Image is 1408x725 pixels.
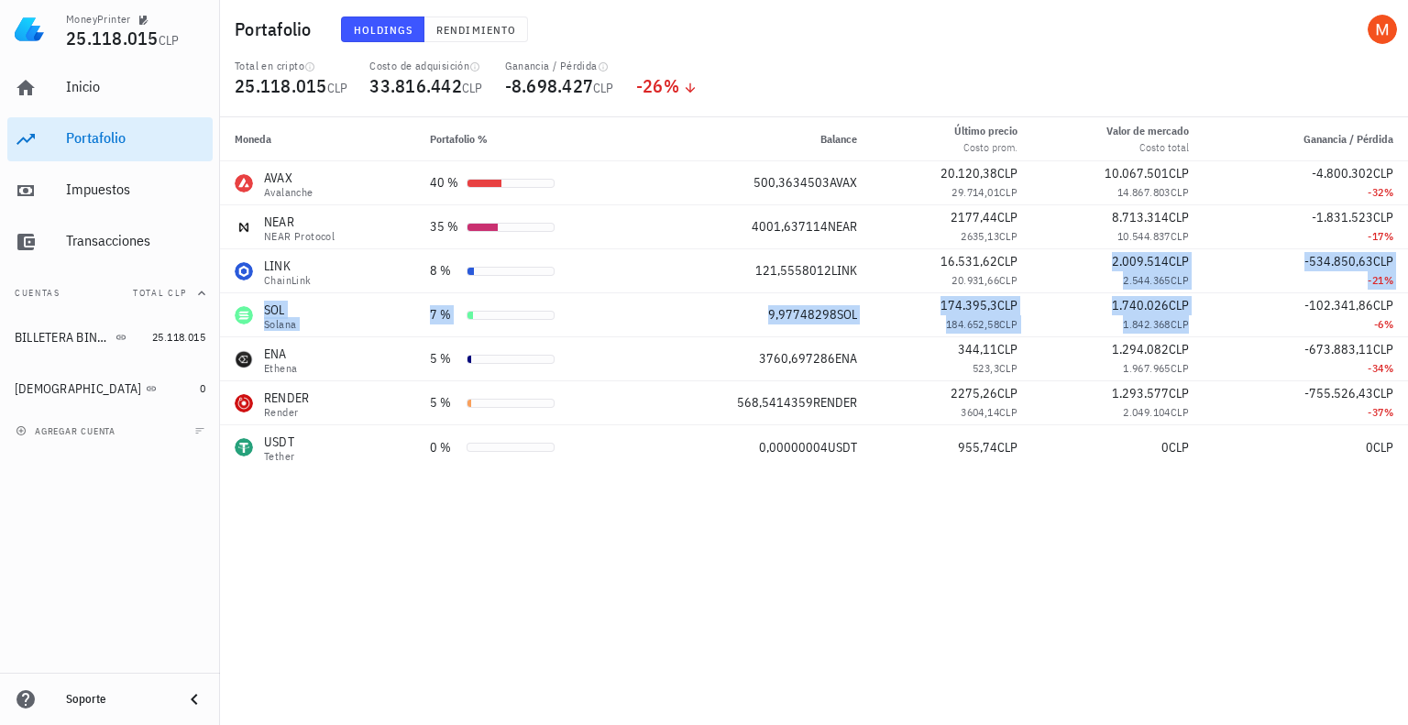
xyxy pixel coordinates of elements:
a: Portafolio [7,117,213,161]
span: NEAR [828,218,857,235]
span: 8.713.314 [1112,209,1169,225]
div: -6 [1218,315,1393,334]
a: [DEMOGRAPHIC_DATA] 0 [7,367,213,411]
span: 33.816.442 [369,73,462,98]
div: Soporte [66,692,169,707]
span: -755.526,43 [1304,385,1373,401]
span: CLP [1373,209,1393,225]
span: CLP [999,229,1017,243]
button: Rendimiento [424,16,528,42]
span: 1.740.026 [1112,297,1169,313]
div: BILLETERA BINANCE [15,330,112,346]
span: LINK [831,262,857,279]
span: CLP [999,405,1017,419]
span: CLP [1373,297,1393,313]
span: -534.850,63 [1304,253,1373,269]
div: avatar [1368,15,1397,44]
span: 10.067.501 [1105,165,1169,181]
div: 40 % [430,173,459,192]
h1: Portafolio [235,15,319,44]
button: agregar cuenta [11,422,124,440]
th: Portafolio %: Sin ordenar. Pulse para ordenar de forma ascendente. [415,117,647,161]
div: Ganancia / Pérdida [505,59,614,73]
span: Balance [820,132,857,146]
th: Ganancia / Pérdida: Sin ordenar. Pulse para ordenar de forma ascendente. [1204,117,1408,161]
div: [DEMOGRAPHIC_DATA] [15,381,142,397]
div: Transacciones [66,232,205,249]
span: % [1384,273,1393,287]
th: Moneda [220,117,415,161]
span: 2.544.365 [1123,273,1171,287]
span: CLP [1373,253,1393,269]
div: 35 % [430,217,459,236]
div: AVAX [264,169,313,187]
span: CLP [1171,229,1189,243]
span: CLP [327,80,348,96]
span: CLP [1169,209,1189,225]
div: ChainLink [264,275,312,286]
span: -673.883,11 [1304,341,1373,357]
span: CLP [1171,185,1189,199]
span: CLP [999,273,1017,287]
span: ENA [835,350,857,367]
span: % [664,73,679,98]
div: -17 [1218,227,1393,246]
div: SOL [264,301,296,319]
span: 500,3634503 [753,174,830,191]
span: 523,3 [973,361,999,375]
div: Portafolio [66,129,205,147]
div: NEAR [264,213,335,231]
img: LedgiFi [15,15,44,44]
a: Transacciones [7,220,213,264]
div: ENA-icon [235,350,253,368]
div: -32 [1218,183,1393,202]
span: Rendimiento [435,23,516,37]
div: Ethena [264,363,297,374]
span: 2177,44 [951,209,997,225]
span: CLP [997,385,1017,401]
span: 25.118.015 [66,26,159,50]
div: RENDER-icon [235,394,253,412]
div: 5 % [430,393,459,412]
span: CLP [1169,341,1189,357]
th: Balance: Sin ordenar. Pulse para ordenar de forma ascendente. [647,117,873,161]
div: MoneyPrinter [66,12,131,27]
span: 0 [1366,439,1373,456]
div: NEAR Protocol [264,231,335,242]
div: Costo prom. [954,139,1017,156]
div: 0 % [430,438,459,457]
span: -1.831.523 [1312,209,1373,225]
span: Portafolio % [430,132,488,146]
div: 7 % [430,305,459,324]
span: 1.293.577 [1112,385,1169,401]
div: -21 [1218,271,1393,290]
span: 2.049.104 [1123,405,1171,419]
span: 14.867.803 [1117,185,1171,199]
span: 29.714,01 [951,185,999,199]
div: 5 % [430,349,459,368]
div: -34 [1218,359,1393,378]
span: agregar cuenta [19,425,115,437]
span: CLP [1171,317,1189,331]
span: USDT [828,439,857,456]
span: CLP [997,165,1017,181]
span: -4.800.302 [1312,165,1373,181]
span: 16.531,62 [940,253,997,269]
div: ENA [264,345,297,363]
span: 3604,14 [961,405,999,419]
span: 25.118.015 [235,73,327,98]
div: Impuestos [66,181,205,198]
span: RENDER [813,394,857,411]
span: 9,97748298 [768,306,837,323]
div: SOL-icon [235,306,253,324]
span: % [1384,317,1393,331]
span: CLP [593,80,614,96]
span: CLP [1169,165,1189,181]
span: CLP [999,185,1017,199]
span: 1.294.082 [1112,341,1169,357]
div: AVAX-icon [235,174,253,192]
div: Render [264,407,310,418]
span: 20.931,66 [951,273,999,287]
div: Avalanche [264,187,313,198]
span: 2635,13 [961,229,999,243]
